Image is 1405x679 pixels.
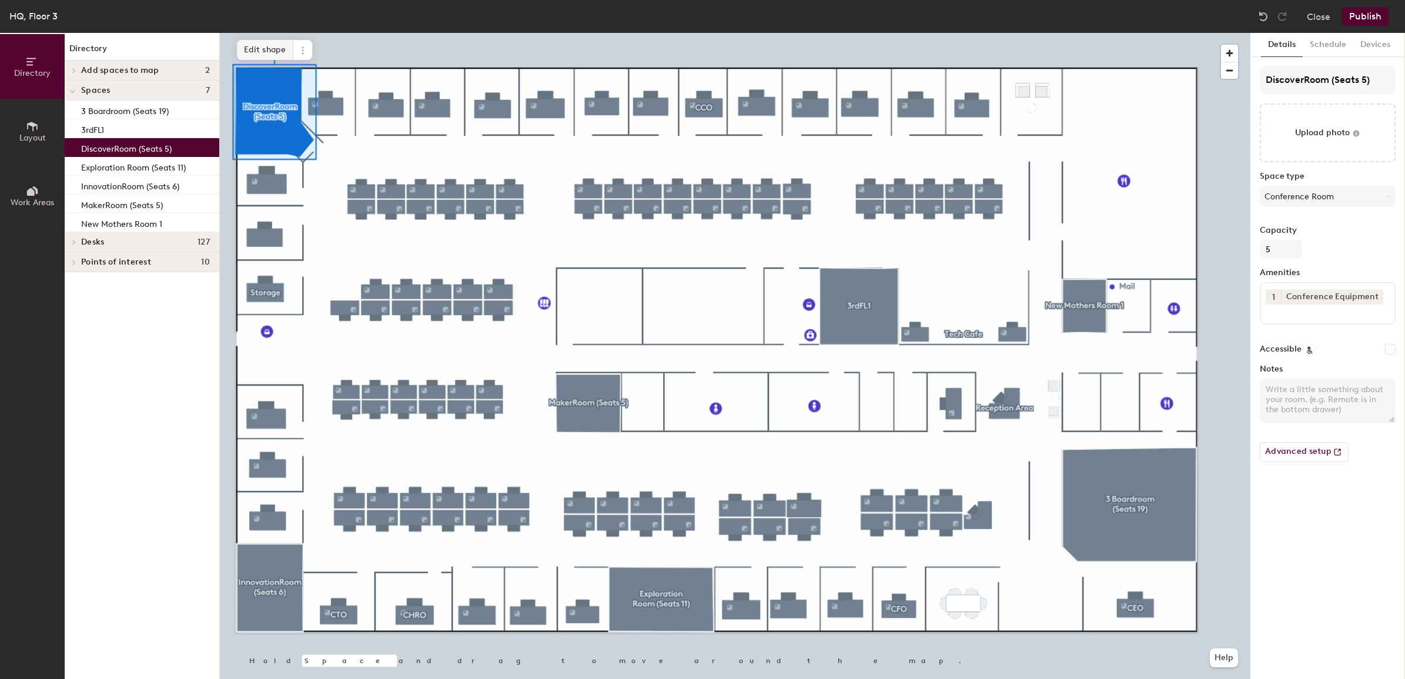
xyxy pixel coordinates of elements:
div: HQ, Floor 3 [9,9,58,24]
span: Desks [81,238,104,247]
span: 1 [1272,291,1275,303]
p: MakerRoom (Seats 5) [81,197,163,210]
label: Space type [1260,172,1396,181]
span: 127 [198,238,210,247]
p: InnovationRoom (Seats 6) [81,178,179,192]
span: Work Areas [11,198,54,208]
span: Points of interest [81,257,151,267]
span: 10 [201,257,210,267]
span: 7 [206,86,210,95]
button: Publish [1342,7,1389,26]
p: 3 Boardroom (Seats 19) [81,103,169,116]
button: Upload photo [1260,103,1396,162]
label: Notes [1260,364,1396,374]
img: Redo [1276,11,1288,22]
p: DiscoverRoom (Seats 5) [81,141,172,154]
button: Conference Room [1260,186,1396,207]
span: Add spaces to map [81,66,159,75]
button: Schedule [1303,33,1353,57]
span: Spaces [81,86,111,95]
p: 3rdFL1 [81,122,104,135]
label: Accessible [1260,344,1302,354]
span: Layout [19,133,46,143]
button: Details [1261,33,1303,57]
p: New Mothers Room 1 [81,216,162,229]
button: Devices [1353,33,1397,57]
p: Exploration Room (Seats 11) [81,159,186,173]
h1: Directory [65,42,219,61]
span: 2 [205,66,210,75]
button: Help [1210,648,1238,667]
img: Undo [1257,11,1269,22]
div: Conference Equipment [1281,289,1383,305]
label: Amenities [1260,268,1396,277]
label: Capacity [1260,226,1396,235]
span: Directory [14,68,51,78]
button: Close [1307,7,1330,26]
button: Advanced setup [1260,442,1349,462]
span: Edit shape [237,40,293,60]
button: 1 [1266,289,1281,305]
